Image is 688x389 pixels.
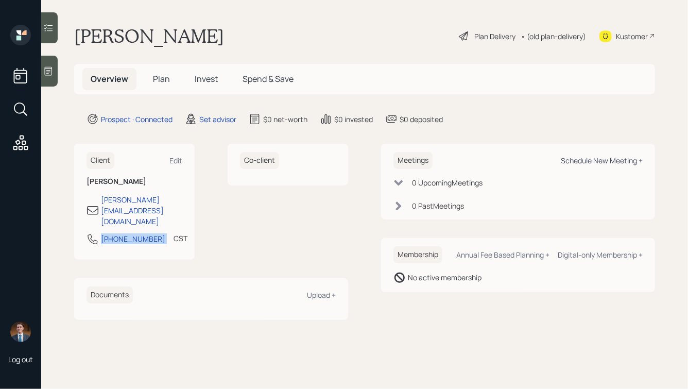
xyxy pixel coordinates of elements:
div: Log out [8,354,33,364]
div: Digital-only Membership + [558,250,643,260]
div: $0 net-worth [263,114,307,125]
div: Annual Fee Based Planning + [456,250,549,260]
div: $0 invested [334,114,373,125]
div: $0 deposited [400,114,443,125]
div: 0 Past Meeting s [412,200,464,211]
div: [PERSON_NAME][EMAIL_ADDRESS][DOMAIN_NAME] [101,194,182,227]
h1: [PERSON_NAME] [74,25,224,47]
div: • (old plan-delivery) [521,31,586,42]
div: Prospect · Connected [101,114,173,125]
div: Schedule New Meeting + [561,156,643,165]
span: Invest [195,73,218,84]
div: CST [174,233,187,244]
h6: Client [87,152,114,169]
div: Plan Delivery [474,31,515,42]
span: Overview [91,73,128,84]
div: No active membership [408,272,481,283]
h6: Meetings [393,152,433,169]
span: Spend & Save [243,73,294,84]
span: Plan [153,73,170,84]
h6: Co-client [240,152,279,169]
img: hunter_neumayer.jpg [10,322,31,342]
div: Set advisor [199,114,236,125]
h6: [PERSON_NAME] [87,177,182,186]
h6: Documents [87,286,133,303]
div: Edit [169,156,182,165]
div: Upload + [307,290,336,300]
div: Kustomer [616,31,648,42]
h6: Membership [393,246,442,263]
div: 0 Upcoming Meeting s [412,177,483,188]
div: [PHONE_NUMBER] [101,233,165,244]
